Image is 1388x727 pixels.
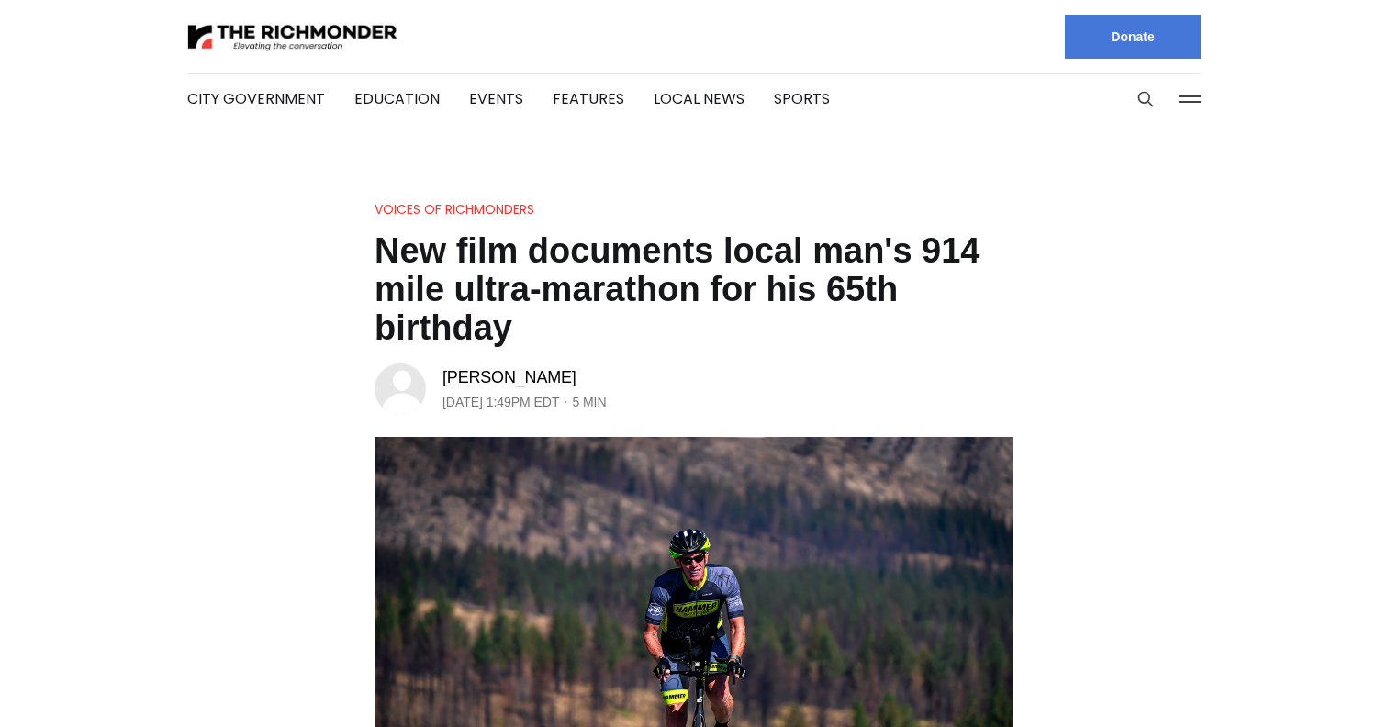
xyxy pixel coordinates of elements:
[187,88,325,109] a: City Government
[469,88,523,109] a: Events
[187,21,398,53] img: The Richmonder
[654,88,744,109] a: Local News
[375,200,534,218] a: Voices of Richmonders
[575,391,610,413] span: 5 min
[1132,85,1159,113] button: Search this site
[774,88,830,109] a: Sports
[442,391,562,413] time: [DATE] 1:49PM EDT
[375,231,1013,347] h1: New film documents local man's 914 mile ultra-marathon for his 65th birthday
[354,88,440,109] a: Education
[442,366,578,388] a: [PERSON_NAME]
[553,88,624,109] a: Features
[1065,15,1201,59] a: Donate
